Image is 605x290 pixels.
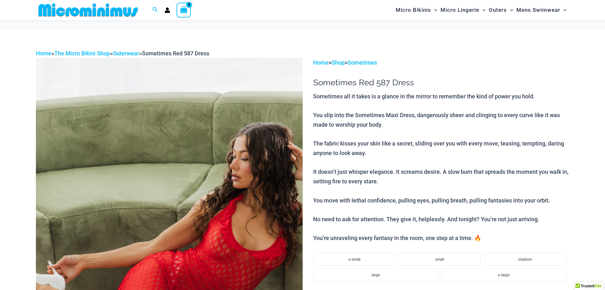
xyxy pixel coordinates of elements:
li: large [313,268,438,281]
a: Shop [332,59,345,66]
span: Menu Toggle [479,2,486,18]
a: Sometimes [347,59,377,66]
span: medium [518,257,532,262]
a: View Shopping Cart, empty [177,3,191,17]
a: Micro BikinisMenu ToggleMenu Toggle [394,2,439,18]
p: > > [313,58,569,67]
a: Account icon link [165,7,170,13]
span: Menu Toggle [507,2,513,18]
span: » » » [36,50,209,57]
p: Sometimes all it takes is a glance in the mirror to remember the kind of power you hold. You slip... [313,92,569,243]
span: Micro Lingerie [440,2,479,18]
a: OutersMenu ToggleMenu Toggle [487,2,515,18]
h1: Sometimes Red 587 Dress [313,78,569,88]
span: Menu Toggle [560,2,567,18]
span: small [435,257,444,262]
nav: Site Navigation [393,1,569,19]
li: medium [484,253,566,265]
a: Mens SwimwearMenu ToggleMenu Toggle [515,2,568,18]
span: Outers [489,2,507,18]
a: Outerwear [113,50,139,57]
a: Search icon link [152,6,158,14]
li: x-large [441,268,566,281]
span: Sometimes Red 587 Dress [142,50,209,57]
span: Micro Bikinis [396,2,431,18]
span: Mens Swimwear [516,2,560,18]
img: MM SHOP LOGO FLAT [36,3,140,17]
span: x-large [498,273,509,277]
li: small [399,253,481,265]
li: x-small [313,253,395,265]
a: Micro LingerieMenu ToggleMenu Toggle [439,2,487,18]
span: large [372,273,380,277]
a: The Micro Bikini Shop [54,50,110,57]
span: Menu Toggle [431,2,437,18]
a: Home [313,59,329,66]
a: Home [36,50,51,57]
span: x-small [348,257,360,262]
